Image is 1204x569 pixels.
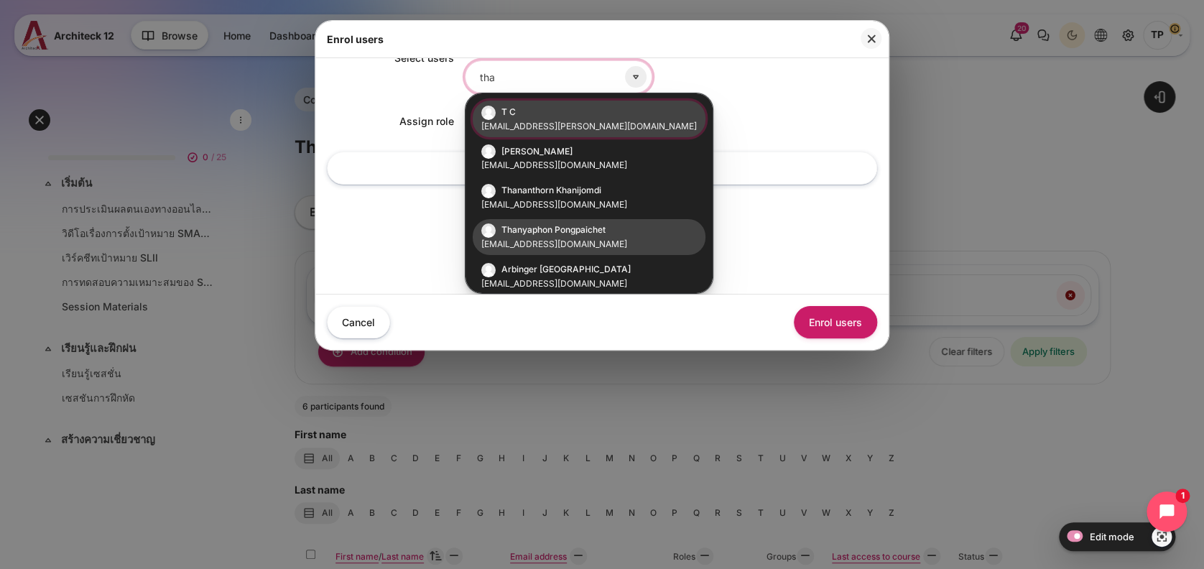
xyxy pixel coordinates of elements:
[794,306,877,338] button: Enrol users
[501,146,573,157] span: [PERSON_NAME]
[481,198,697,211] small: [EMAIL_ADDRESS][DOMAIN_NAME]
[481,119,697,132] small: [EMAIL_ADDRESS][PERSON_NAME][DOMAIN_NAME]
[465,93,713,294] ul: Suggestions
[481,277,697,290] small: [EMAIL_ADDRESS][DOMAIN_NAME]
[399,115,454,127] label: Assign role
[861,28,881,49] button: Close
[481,238,697,251] small: [EMAIL_ADDRESS][DOMAIN_NAME]
[501,106,516,117] span: T C
[501,264,631,274] span: Arbinger [GEOGRAPHIC_DATA]
[481,159,697,172] small: [EMAIL_ADDRESS][DOMAIN_NAME]
[501,185,601,195] span: Thananthorn Khanijomdi
[465,60,652,93] input: Search
[394,52,454,64] label: Select users
[327,32,384,47] h5: Enrol users
[327,306,390,338] button: Cancel
[327,152,877,184] a: Show more...
[501,224,606,235] span: Thanyaphon Pongpaichet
